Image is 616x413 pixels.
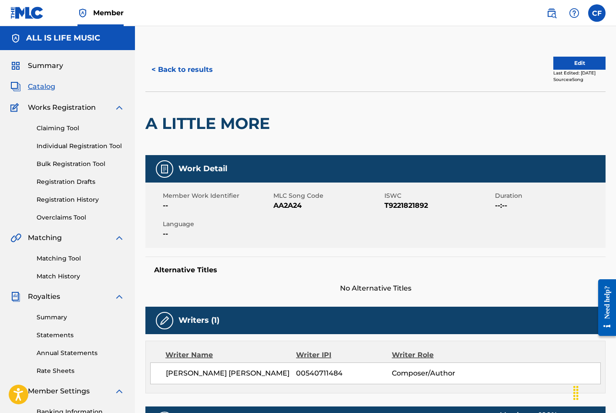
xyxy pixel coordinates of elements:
[165,350,296,360] div: Writer Name
[569,380,583,406] div: Drag
[163,220,271,229] span: Language
[296,368,392,379] span: 00540711484
[572,371,616,413] iframe: Chat Widget
[392,350,479,360] div: Writer Role
[566,4,583,22] div: Help
[10,291,21,302] img: Royalties
[392,368,479,379] span: Composer/Author
[114,233,125,243] img: expand
[37,313,125,322] a: Summary
[28,386,90,396] span: Member Settings
[495,191,603,200] span: Duration
[28,233,62,243] span: Matching
[384,200,493,211] span: T9221821892
[273,200,382,211] span: AA2A24
[159,164,170,174] img: Work Detail
[37,349,125,358] a: Annual Statements
[37,366,125,376] a: Rate Sheets
[495,200,603,211] span: --:--
[10,102,22,113] img: Works Registration
[10,233,21,243] img: Matching
[26,33,100,43] h5: ALL IS LIFE MUSIC
[10,81,21,92] img: Catalog
[588,4,606,22] div: User Menu
[273,191,382,200] span: MLC Song Code
[37,124,125,133] a: Claiming Tool
[114,102,125,113] img: expand
[553,76,606,83] div: Source: eSong
[37,159,125,169] a: Bulk Registration Tool
[10,81,55,92] a: CatalogCatalog
[10,61,63,71] a: SummarySummary
[10,33,21,44] img: Accounts
[163,229,271,239] span: --
[37,272,125,281] a: Match History
[10,7,44,19] img: MLC Logo
[145,59,219,81] button: < Back to results
[114,386,125,396] img: expand
[10,386,21,396] img: Member Settings
[28,102,96,113] span: Works Registration
[163,191,271,200] span: Member Work Identifier
[28,291,60,302] span: Royalties
[145,114,274,133] h2: A LITTLE MORE
[93,8,124,18] span: Member
[178,164,227,174] h5: Work Detail
[37,142,125,151] a: Individual Registration Tool
[543,4,560,22] a: Public Search
[178,315,219,325] h5: Writers (1)
[296,350,392,360] div: Writer IPI
[37,331,125,340] a: Statements
[37,177,125,186] a: Registration Drafts
[77,8,88,18] img: Top Rightsholder
[163,200,271,211] span: --
[37,213,125,222] a: Overclaims Tool
[166,368,296,379] span: [PERSON_NAME] [PERSON_NAME]
[114,291,125,302] img: expand
[10,61,21,71] img: Summary
[37,195,125,204] a: Registration History
[159,315,170,326] img: Writers
[145,283,606,294] span: No Alternative Titles
[553,70,606,76] div: Last Edited: [DATE]
[592,271,616,345] iframe: Resource Center
[553,57,606,70] button: Edit
[28,61,63,71] span: Summary
[154,266,597,274] h5: Alternative Titles
[37,254,125,263] a: Matching Tool
[569,8,579,18] img: help
[384,191,493,200] span: ISWC
[546,8,557,18] img: search
[28,81,55,92] span: Catalog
